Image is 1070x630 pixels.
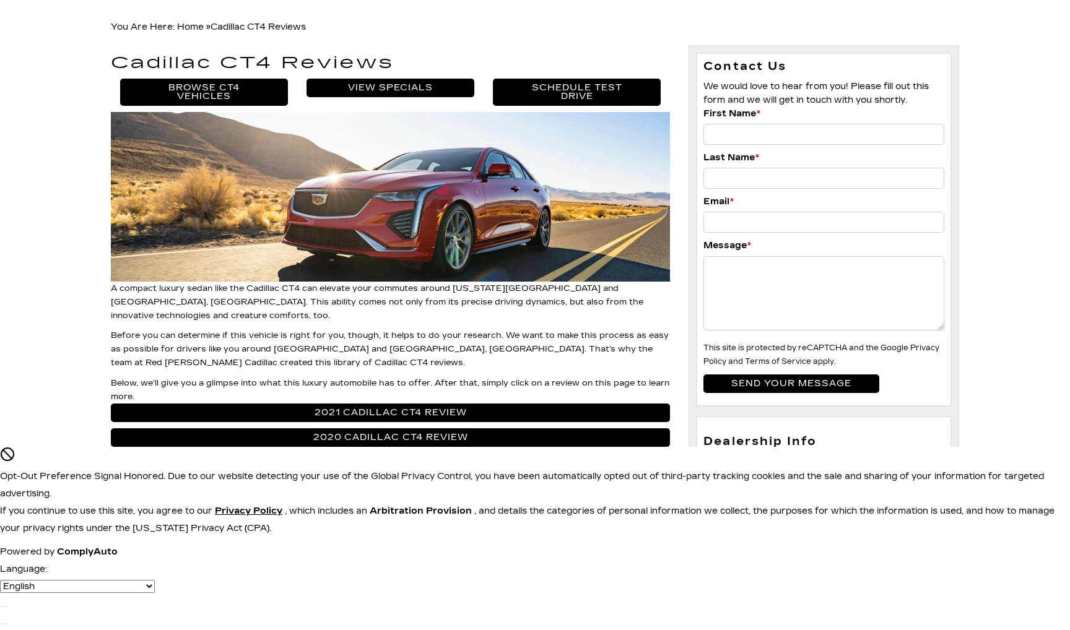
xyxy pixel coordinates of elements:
[111,54,670,72] h1: Cadillac CT4 Reviews
[215,506,282,516] u: Privacy Policy
[111,19,959,36] div: Breadcrumbs
[175,22,306,32] span: »
[215,506,285,516] a: Privacy Policy
[703,195,734,209] label: Email
[703,107,760,121] label: First Name
[703,343,939,366] small: This site is protected by reCAPTCHA and the Google and apply.
[370,506,472,516] strong: Arbitration Provision
[745,357,811,366] a: Terms of Service
[703,343,939,366] a: Privacy Policy
[111,376,670,403] div: Below, we’ll give you a glimpse into what this luxury automobile has to offer. After that, simply...
[703,239,751,252] label: Message
[120,79,288,106] a: Browse CT4 Vehicles
[177,22,204,32] a: Home
[111,112,670,282] img: 2020 Cadillac CT4 Banner
[57,546,118,557] a: ComplyAuto
[703,60,944,74] h3: Contact Us
[375,358,428,368] a: Cadillac CT4
[111,403,670,422] a: 2021 Cadillac CT4 Review
[703,81,929,105] span: We would love to hear from you! Please fill out this form and we will get in touch with you shortly.
[703,151,759,165] label: Last Name
[211,22,306,32] span: Cadillac CT4 Reviews
[703,436,944,448] h3: Dealership Info
[111,329,670,369] p: Before you can determine if this vehicle is right for you, though, it helps to do your research. ...
[111,22,306,32] span: You Are Here:
[307,79,474,97] a: View Specials
[493,79,661,106] a: Schedule Test Drive
[111,428,670,447] a: 2020 Cadillac CT4 Review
